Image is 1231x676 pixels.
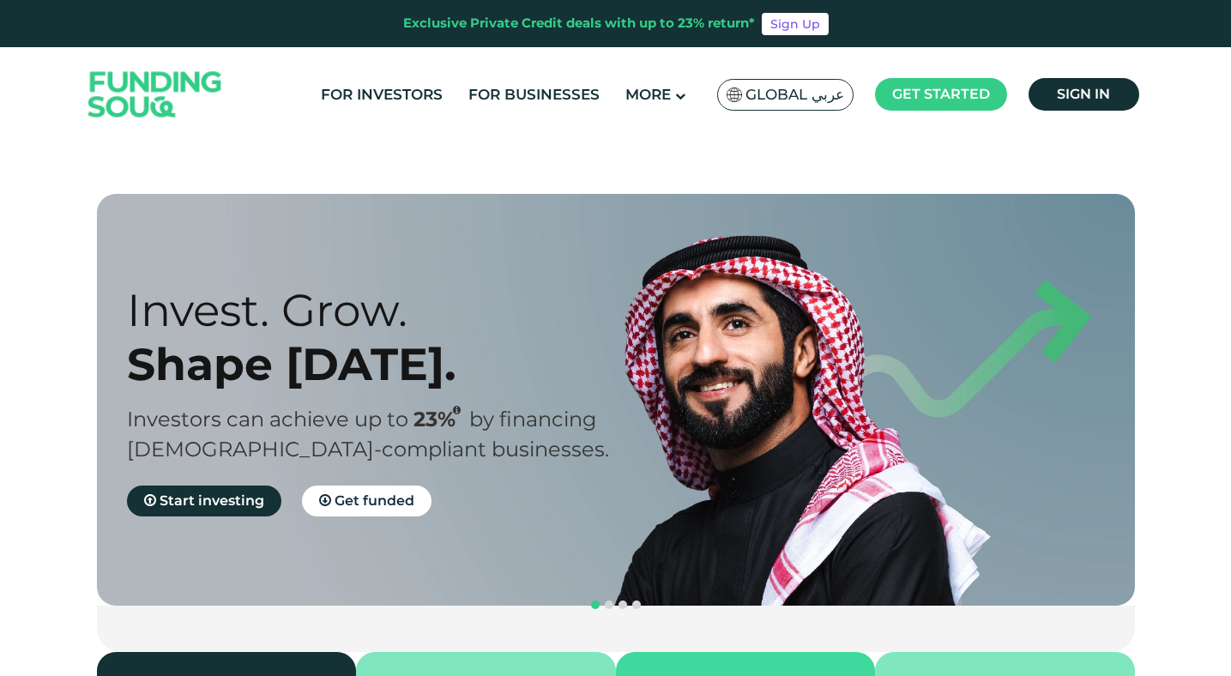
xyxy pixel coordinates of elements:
[464,81,604,109] a: For Businesses
[317,81,447,109] a: For Investors
[630,598,643,612] button: navigation
[616,598,630,612] button: navigation
[727,88,742,102] img: SA Flag
[588,598,602,612] button: navigation
[302,486,431,516] a: Get funded
[71,51,239,138] img: Logo
[160,492,264,509] span: Start investing
[625,86,671,103] span: More
[127,283,646,337] div: Invest. Grow.
[413,407,469,432] span: 23%
[127,486,281,516] a: Start investing
[335,492,414,509] span: Get funded
[762,13,829,35] a: Sign Up
[453,406,461,415] i: 23% IRR (expected) ~ 15% Net yield (expected)
[892,86,990,102] span: Get started
[403,14,755,33] div: Exclusive Private Credit deals with up to 23% return*
[1029,78,1139,111] a: Sign in
[127,407,408,432] span: Investors can achieve up to
[602,598,616,612] button: navigation
[1057,86,1110,102] span: Sign in
[745,85,844,105] span: Global عربي
[127,337,646,391] div: Shape [DATE].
